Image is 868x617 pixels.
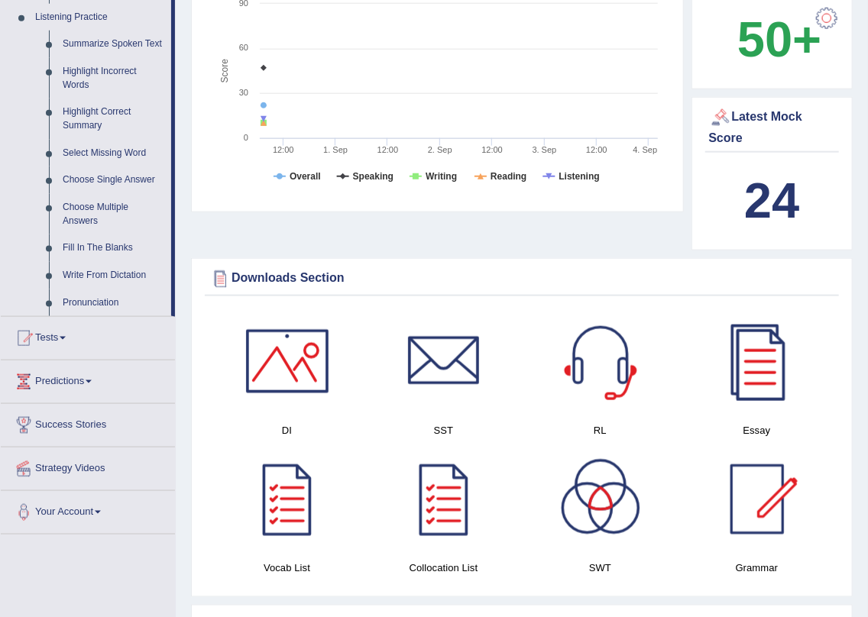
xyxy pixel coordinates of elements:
[633,145,657,154] tspan: 4. Sep
[216,422,358,438] h4: DI
[481,145,503,154] text: 12:00
[744,173,799,228] b: 24
[491,171,526,182] tspan: Reading
[56,140,171,167] a: Select Missing Word
[1,447,175,486] a: Strategy Videos
[1,404,175,442] a: Success Stories
[216,560,358,577] h4: Vocab List
[586,145,607,154] text: 12:00
[220,59,231,83] tspan: Score
[56,289,171,317] a: Pronunciation
[686,422,828,438] h4: Essay
[56,99,171,139] a: Highlight Correct Summary
[323,145,348,154] tspan: 1. Sep
[56,31,171,58] a: Summarize Spoken Text
[244,133,248,142] text: 0
[428,145,452,154] tspan: 2. Sep
[1,317,175,355] a: Tests
[559,171,600,182] tspan: Listening
[56,262,171,289] a: Write From Dictation
[56,166,171,194] a: Choose Single Answer
[239,88,248,97] text: 30
[426,171,457,182] tspan: Writing
[377,145,399,154] text: 12:00
[239,43,248,52] text: 60
[56,234,171,262] a: Fill In The Blanks
[290,171,321,182] tspan: Overall
[709,106,836,147] div: Latest Mock Score
[686,560,828,577] h4: Grammar
[209,267,835,290] div: Downloads Section
[373,422,514,438] h4: SST
[737,11,821,67] b: 50+
[28,4,171,31] a: Listening Practice
[373,560,514,577] h4: Collocation List
[273,145,294,154] text: 12:00
[530,422,671,438] h4: RL
[56,194,171,234] a: Choose Multiple Answers
[353,171,394,182] tspan: Speaking
[530,560,671,577] h4: SWT
[533,145,557,154] tspan: 3. Sep
[1,491,175,529] a: Your Account
[56,58,171,99] a: Highlight Incorrect Words
[1,360,175,399] a: Predictions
